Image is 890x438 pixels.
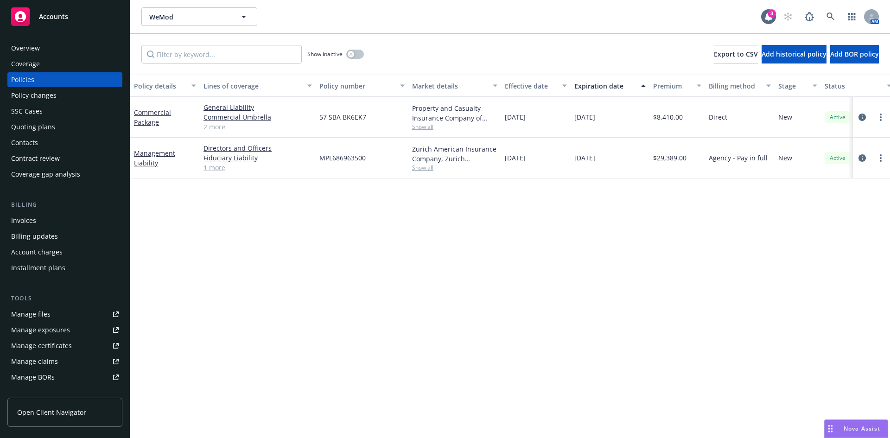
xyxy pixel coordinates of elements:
button: Effective date [501,75,571,97]
div: Manage claims [11,354,58,369]
a: circleInformation [857,152,868,164]
a: Commercial Package [134,108,171,127]
a: Fiduciary Liability [203,153,312,163]
div: Contract review [11,151,60,166]
span: $29,389.00 [653,153,687,163]
a: Manage exposures [7,323,122,337]
button: Add BOR policy [830,45,879,63]
div: Coverage [11,57,40,71]
a: Accounts [7,4,122,30]
div: Policy number [319,81,394,91]
span: Export to CSV [714,50,758,58]
button: Premium [649,75,705,97]
div: Account charges [11,245,63,260]
a: Summary of insurance [7,386,122,400]
a: Billing updates [7,229,122,244]
span: Direct [709,112,727,122]
button: Nova Assist [824,419,888,438]
span: WeMod [149,12,229,22]
div: Stage [778,81,807,91]
div: Expiration date [574,81,636,91]
a: Quoting plans [7,120,122,134]
span: Add BOR policy [830,50,879,58]
span: MPL686963500 [319,153,366,163]
div: Manage exposures [11,323,70,337]
div: Billing method [709,81,761,91]
div: Drag to move [825,420,836,438]
button: Stage [775,75,821,97]
div: Market details [412,81,487,91]
a: Policies [7,72,122,87]
button: Billing method [705,75,775,97]
a: Invoices [7,213,122,228]
div: Summary of insurance [11,386,82,400]
a: Contacts [7,135,122,150]
span: Active [828,154,847,162]
a: Manage BORs [7,370,122,385]
div: Installment plans [11,260,65,275]
button: Market details [408,75,501,97]
a: Manage files [7,307,122,322]
a: Installment plans [7,260,122,275]
a: Switch app [843,7,861,26]
span: Accounts [39,13,68,20]
a: Manage claims [7,354,122,369]
button: Lines of coverage [200,75,316,97]
a: more [875,112,886,123]
a: 2 more [203,122,312,132]
a: Coverage gap analysis [7,167,122,182]
button: Expiration date [571,75,649,97]
div: 3 [768,9,776,18]
a: 1 more [203,163,312,172]
div: Contacts [11,135,38,150]
div: Policy details [134,81,186,91]
input: Filter by keyword... [141,45,302,63]
a: Account charges [7,245,122,260]
div: SSC Cases [11,104,43,119]
span: Add historical policy [762,50,826,58]
div: Status [825,81,881,91]
div: Policy changes [11,88,57,103]
div: Overview [11,41,40,56]
span: Show inactive [307,50,343,58]
button: Policy number [316,75,408,97]
span: New [778,153,792,163]
span: [DATE] [505,153,526,163]
span: Agency - Pay in full [709,153,768,163]
div: Manage BORs [11,370,55,385]
div: Billing [7,200,122,209]
a: Report a Bug [800,7,819,26]
div: Tools [7,294,122,303]
a: Management Liability [134,149,175,167]
span: New [778,112,792,122]
a: Start snowing [779,7,797,26]
a: Overview [7,41,122,56]
button: WeMod [141,7,257,26]
a: Policy changes [7,88,122,103]
div: Zurich American Insurance Company, Zurich Insurance Group, CRC Group [412,144,497,164]
a: Contract review [7,151,122,166]
span: [DATE] [574,153,595,163]
div: Policies [11,72,34,87]
span: 57 SBA BK6EK7 [319,112,366,122]
div: Manage files [11,307,51,322]
a: SSC Cases [7,104,122,119]
div: Manage certificates [11,338,72,353]
span: Active [828,113,847,121]
a: Coverage [7,57,122,71]
button: Policy details [130,75,200,97]
div: Invoices [11,213,36,228]
a: Manage certificates [7,338,122,353]
a: more [875,152,886,164]
span: [DATE] [505,112,526,122]
div: Premium [653,81,691,91]
span: Show all [412,164,497,171]
div: Property and Casualty Insurance Company of [GEOGRAPHIC_DATA], Hartford Insurance Group [412,103,497,123]
a: circleInformation [857,112,868,123]
div: Coverage gap analysis [11,167,80,182]
div: Billing updates [11,229,58,244]
button: Export to CSV [714,45,758,63]
a: Search [821,7,840,26]
div: Effective date [505,81,557,91]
